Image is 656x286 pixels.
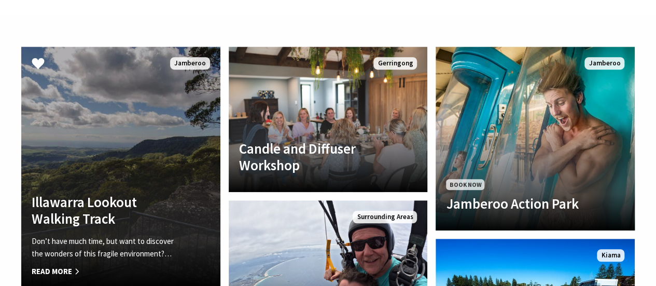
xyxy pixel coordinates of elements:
span: Jamberoo [170,57,210,70]
h4: Illawarra Lookout Walking Track [32,194,180,227]
span: Kiama [597,249,624,262]
a: Candle and Diffuser Workshop Gerringong [229,47,428,192]
span: Book Now [446,179,484,190]
span: Gerringong [373,57,417,70]
button: Click to Favourite Illawarra Lookout Walking Track [21,47,55,82]
a: Book Now Jamberoo Action Park Jamberoo [436,47,635,230]
h4: Candle and Diffuser Workshop [239,140,387,174]
span: Surrounding Areas [353,211,417,224]
span: Read More [32,265,180,278]
span: Jamberoo [584,57,624,70]
h4: Jamberoo Action Park [446,195,594,212]
p: Don’t have much time, but want to discover the wonders of this fragile environment?… [32,235,180,260]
